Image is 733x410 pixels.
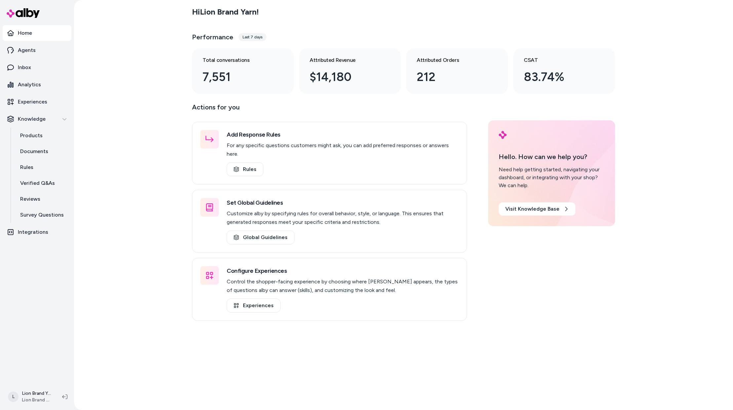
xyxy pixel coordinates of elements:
a: Integrations [3,224,71,240]
h3: CSAT [524,56,594,64]
a: Products [14,128,71,143]
a: Verified Q&As [14,175,71,191]
p: Rules [20,163,33,171]
p: Survey Questions [20,211,64,219]
span: L [8,391,19,402]
p: Inbox [18,63,31,71]
div: $14,180 [310,68,380,86]
a: Rules [14,159,71,175]
div: 83.74% [524,68,594,86]
a: Visit Knowledge Base [499,202,575,216]
a: Attributed Orders 212 [406,48,508,94]
p: Integrations [18,228,48,236]
h3: Total conversations [203,56,273,64]
a: Global Guidelines [227,230,294,244]
p: Agents [18,46,36,54]
div: Last 7 days [239,33,266,41]
p: Reviews [20,195,40,203]
button: Knowledge [3,111,71,127]
h3: Configure Experiences [227,266,459,275]
a: Inbox [3,60,71,75]
h3: Attributed Orders [417,56,487,64]
h2: Hi Lion Brand Yarn ! [192,7,259,17]
button: LLion Brand Yarn ShopifyLion Brand Yarn [4,386,57,407]
a: Documents [14,143,71,159]
p: Experiences [18,98,47,106]
p: Analytics [18,81,41,89]
p: Lion Brand Yarn Shopify [22,390,52,397]
h3: Set Global Guidelines [227,198,459,207]
p: Verified Q&As [20,179,55,187]
a: CSAT 83.74% [513,48,615,94]
h3: Performance [192,32,233,42]
div: 7,551 [203,68,273,86]
h3: Attributed Revenue [310,56,380,64]
p: Documents [20,147,48,155]
a: Experiences [227,299,281,312]
a: Agents [3,42,71,58]
div: Need help getting started, navigating your dashboard, or integrating with your shop? We can help. [499,166,604,189]
a: Home [3,25,71,41]
p: Knowledge [18,115,46,123]
p: Products [20,132,43,140]
img: alby Logo [7,8,40,18]
a: Total conversations 7,551 [192,48,294,94]
p: For any specific questions customers might ask, you can add preferred responses or answers here. [227,141,459,158]
span: Lion Brand Yarn [22,397,52,403]
p: Hello. How can we help you? [499,152,604,162]
p: Actions for you [192,102,467,118]
a: Analytics [3,77,71,93]
a: Survey Questions [14,207,71,223]
a: Experiences [3,94,71,110]
p: Control the shopper-facing experience by choosing where [PERSON_NAME] appears, the types of quest... [227,277,459,295]
a: Attributed Revenue $14,180 [299,48,401,94]
div: 212 [417,68,487,86]
img: alby Logo [499,131,507,139]
p: Customize alby by specifying rules for overall behavior, style, or language. This ensures that ge... [227,209,459,226]
p: Home [18,29,32,37]
h3: Add Response Rules [227,130,459,139]
a: Reviews [14,191,71,207]
a: Rules [227,162,263,176]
